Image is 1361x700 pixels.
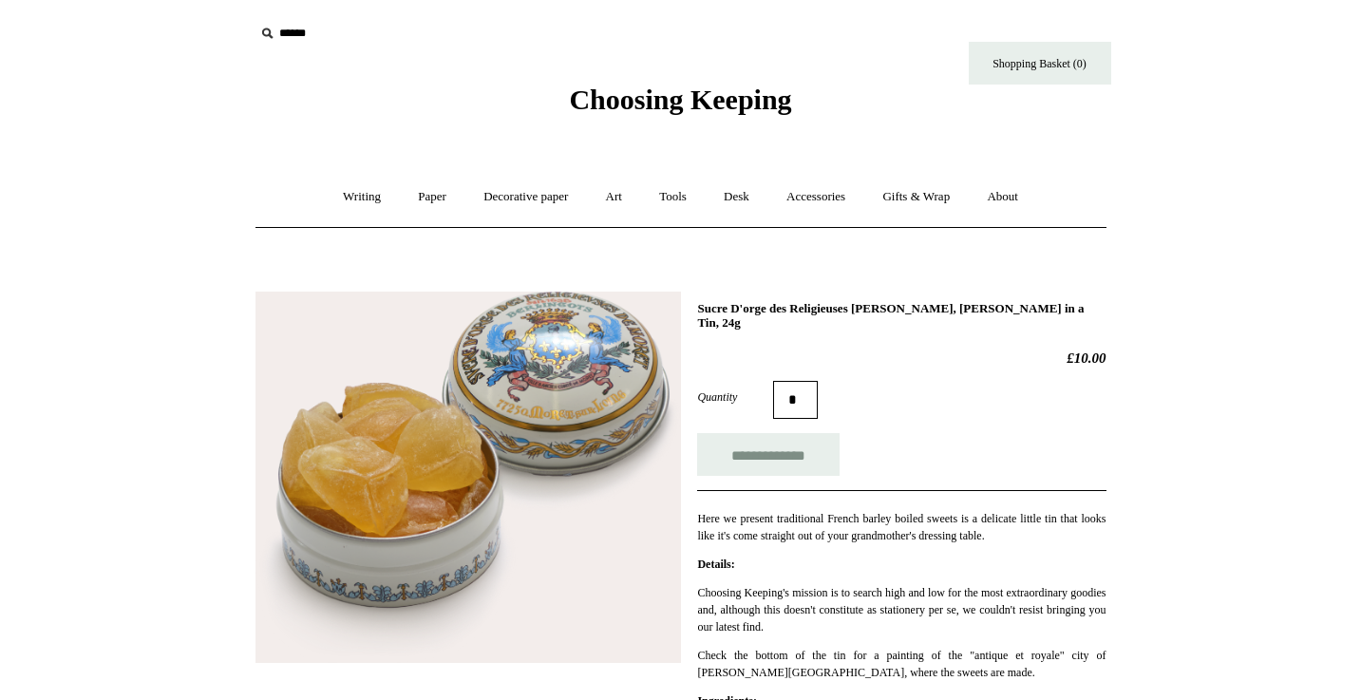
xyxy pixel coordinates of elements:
h1: Sucre D'orge des Religieuses [PERSON_NAME], [PERSON_NAME] in a Tin, 24g [697,301,1106,331]
a: Writing [326,172,398,222]
a: Accessories [769,172,862,222]
a: Tools [642,172,704,222]
label: Quantity [697,388,773,406]
p: Check the bottom of the tin for a painting of the "antique et royale" city of [PERSON_NAME][GEOGR... [697,647,1106,681]
a: Paper [401,172,463,222]
a: Art [589,172,639,222]
h2: £10.00 [697,350,1106,367]
p: Here we present traditional French barley boiled sweets is a delicate little tin that looks like ... [697,510,1106,544]
a: Choosing Keeping [569,99,791,112]
span: Choosing Keeping [569,84,791,115]
a: About [970,172,1035,222]
a: Desk [707,172,766,222]
p: Choosing Keeping's mission is to search high and low for the most extraordinary goodies and, alth... [697,584,1106,635]
a: Decorative paper [466,172,585,222]
a: Gifts & Wrap [865,172,967,222]
img: Sucre D'orge des Religieuses de Moret, Barley Sweets in a Tin, 24g [255,292,681,664]
strong: Details: [697,558,734,571]
a: Shopping Basket (0) [969,42,1111,85]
